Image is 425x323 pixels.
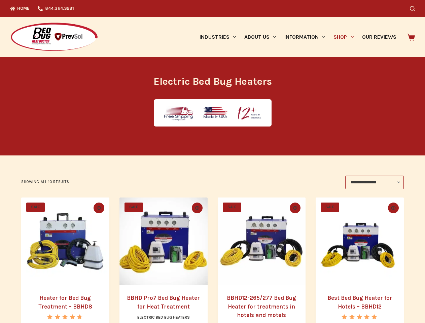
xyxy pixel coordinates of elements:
span: SALE [321,203,339,212]
div: Rated 4.67 out of 5 [47,314,83,319]
button: Quick view toggle [290,203,300,213]
div: Rated 5.00 out of 5 [342,314,378,319]
span: SALE [26,203,45,212]
a: BBHD Pro7 Bed Bug Heater for Heat Treatment [119,198,208,286]
select: Shop order [345,176,404,189]
a: BBHD Pro7 Bed Bug Heater for Heat Treatment [127,294,200,310]
span: SALE [125,203,143,212]
a: Electric Bed Bug Heaters [137,315,190,320]
nav: Primary [195,17,400,57]
a: Our Reviews [358,17,400,57]
button: Quick view toggle [192,203,203,213]
a: Industries [195,17,240,57]
a: Best Bed Bug Heater for Hotels - BBHD12 [316,198,404,286]
button: Search [410,6,415,11]
h1: Electric Bed Bug Heaters [86,74,339,89]
a: Best Bed Bug Heater for Hotels – BBHD12 [327,294,392,310]
p: Showing all 10 results [21,179,69,185]
a: BBHD12-265/277 Bed Bug Heater for treatments in hotels and motels [218,198,306,286]
img: Prevsol/Bed Bug Heat Doctor [10,22,98,52]
button: Quick view toggle [94,203,104,213]
a: Heater for Bed Bug Treatment - BBHD8 [21,198,109,286]
a: About Us [240,17,280,57]
a: BBHD12-265/277 Bed Bug Heater for treatments in hotels and motels [227,294,296,318]
a: Shop [329,17,358,57]
span: SALE [223,203,241,212]
button: Quick view toggle [388,203,399,213]
a: Information [280,17,329,57]
a: Heater for Bed Bug Treatment – BBHD8 [38,294,92,310]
